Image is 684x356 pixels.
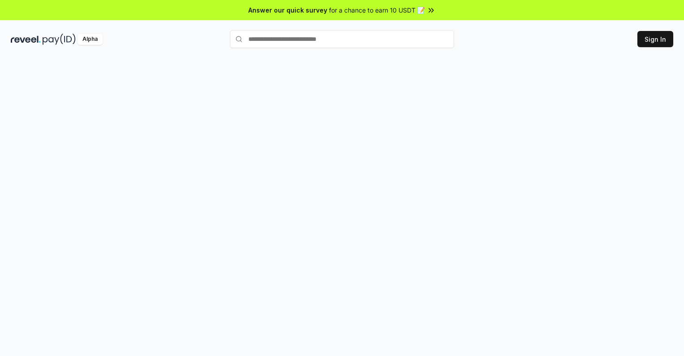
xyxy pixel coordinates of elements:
[637,31,673,47] button: Sign In
[248,5,327,15] span: Answer our quick survey
[329,5,425,15] span: for a chance to earn 10 USDT 📝
[78,34,103,45] div: Alpha
[43,34,76,45] img: pay_id
[11,34,41,45] img: reveel_dark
